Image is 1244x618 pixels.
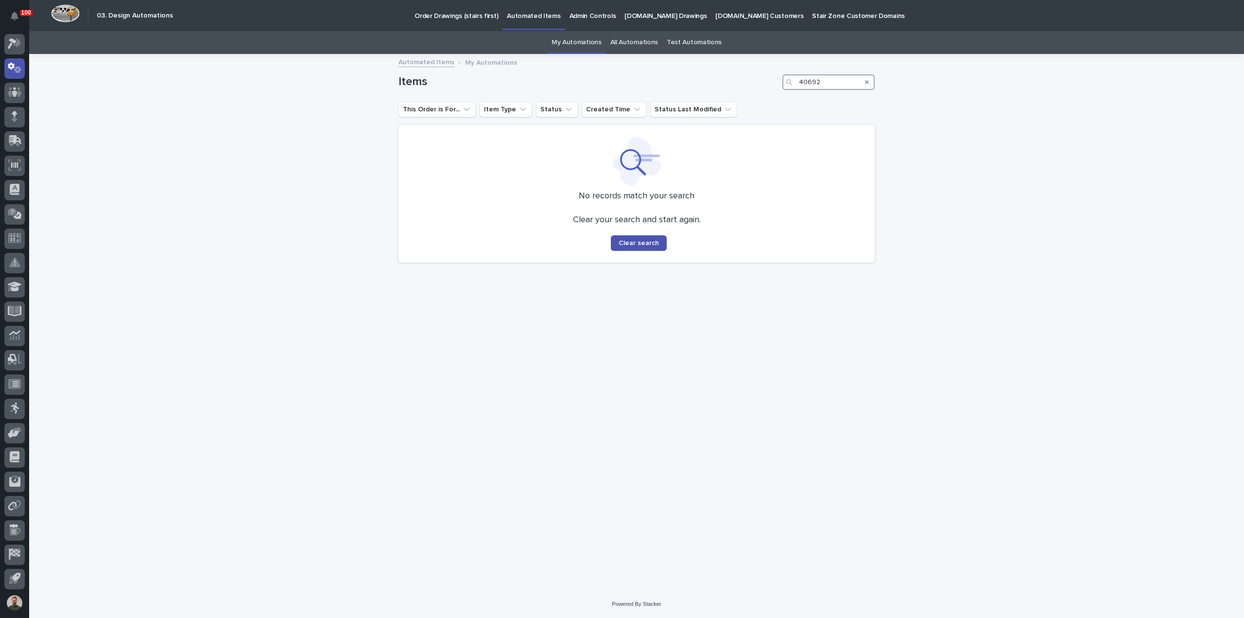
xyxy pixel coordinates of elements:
[51,4,80,22] img: Workspace Logo
[782,74,875,90] input: Search
[398,75,778,89] h1: Items
[611,235,667,251] button: Clear search
[480,102,532,117] button: Item Type
[582,102,646,117] button: Created Time
[610,31,658,54] a: All Automations
[398,56,454,67] a: Automated Items
[536,102,578,117] button: Status
[612,601,661,607] a: Powered By Stacker
[4,593,25,613] button: users-avatar
[619,240,659,247] span: Clear search
[398,102,476,117] button: This Order is For...
[667,31,722,54] a: Test Automations
[573,215,701,226] p: Clear your search and start again.
[21,9,31,16] p: 100
[650,102,737,117] button: Status Last Modified
[4,6,25,26] button: Notifications
[97,12,173,20] h2: 03. Design Automations
[465,56,517,67] p: My Automations
[12,12,25,27] div: Notifications100
[552,31,602,54] a: My Automations
[410,191,863,202] p: No records match your search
